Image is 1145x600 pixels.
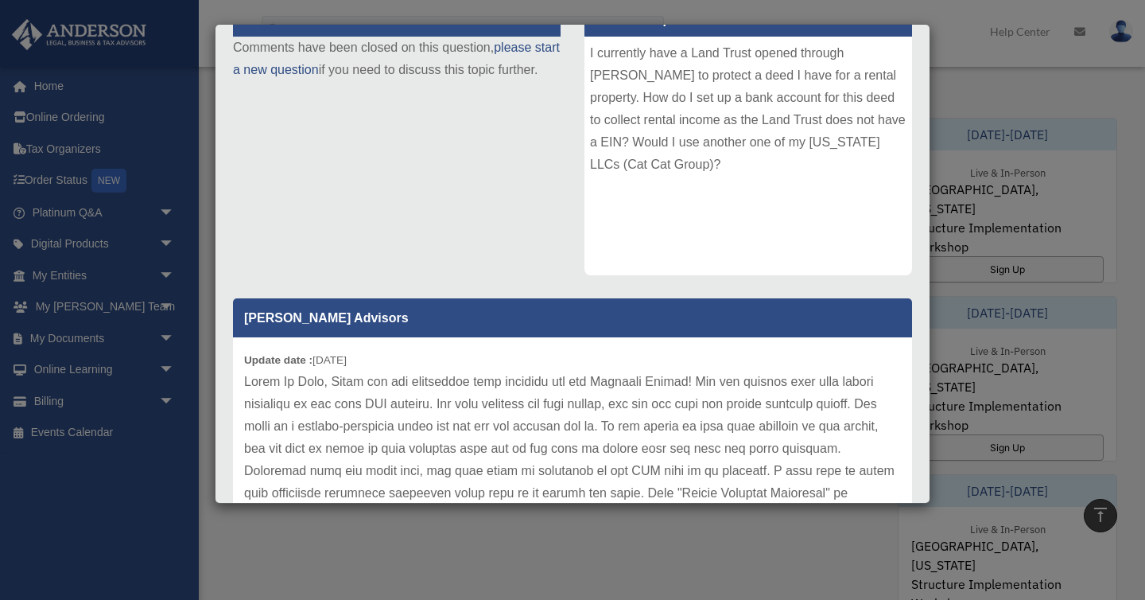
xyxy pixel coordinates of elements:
[584,37,912,275] div: I currently have a Land Trust opened through [PERSON_NAME] to protect a deed I have for a rental ...
[244,354,347,366] small: [DATE]
[244,354,312,366] b: Update date :
[233,41,560,76] a: please start a new question
[233,298,912,337] p: [PERSON_NAME] Advisors
[233,37,561,81] p: Comments have been closed on this question, if you need to discuss this topic further.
